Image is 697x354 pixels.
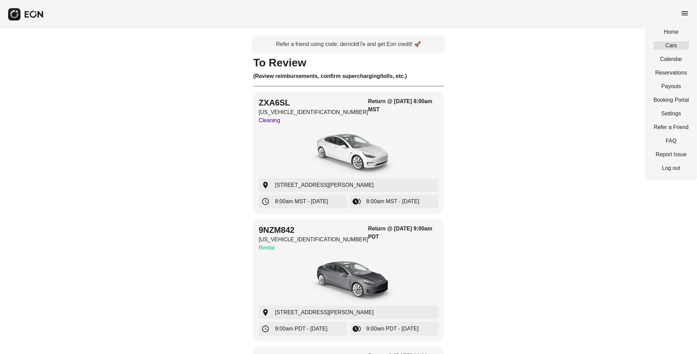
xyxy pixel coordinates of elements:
[366,325,419,333] span: 9:00am PDT - [DATE]
[653,69,689,77] a: Reservations
[681,9,689,17] span: menu
[353,325,361,333] span: browse_gallery
[259,225,368,236] h2: 9NZM842
[261,181,270,189] span: location_on
[259,236,368,244] p: [US_VEHICLE_IDENTIFICATION_NUMBER]
[253,92,444,214] button: ZXA6SL[US_VEHICLE_IDENTIFICATION_NUMBER]CleaningReturn @ [DATE] 8:00am MSTcar[STREET_ADDRESS][PER...
[653,123,689,131] a: Refer a Friend
[259,244,368,252] p: Rental
[653,28,689,36] a: Home
[297,255,400,306] img: car
[275,308,374,317] span: [STREET_ADDRESS][PERSON_NAME]
[259,108,368,116] p: [US_VEHICLE_IDENTIFICATION_NUMBER]
[261,308,270,317] span: location_on
[261,325,270,333] span: schedule
[353,197,361,206] span: browse_gallery
[259,116,368,125] p: Cleaning
[275,197,328,206] span: 8:00am MST - [DATE]
[275,325,327,333] span: 9:00am PDT - [DATE]
[653,150,689,159] a: Report Issue
[253,59,444,67] h1: To Review
[653,55,689,63] a: Calendar
[366,197,419,206] span: 8:00am MST - [DATE]
[275,181,374,189] span: [STREET_ADDRESS][PERSON_NAME]
[253,37,444,52] a: Refer a friend using code: derricktt7e and get Eon credit! 🚀
[253,219,444,341] button: 9NZM842[US_VEHICLE_IDENTIFICATION_NUMBER]RentalReturn @ [DATE] 9:00am PDTcar[STREET_ADDRESS][PERS...
[297,127,400,178] img: car
[653,96,689,104] a: Booking Portal
[653,42,689,50] a: Cars
[253,72,444,80] h3: (Review reimbursements, confirm supercharging/tolls, etc.)
[653,110,689,118] a: Settings
[653,82,689,91] a: Payouts
[261,197,270,206] span: schedule
[259,97,368,108] h2: ZXA6SL
[368,225,438,241] h3: Return @ [DATE] 9:00am PDT
[653,137,689,145] a: FAQ
[653,164,689,172] a: Log out
[368,97,438,114] h3: Return @ [DATE] 8:00am MST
